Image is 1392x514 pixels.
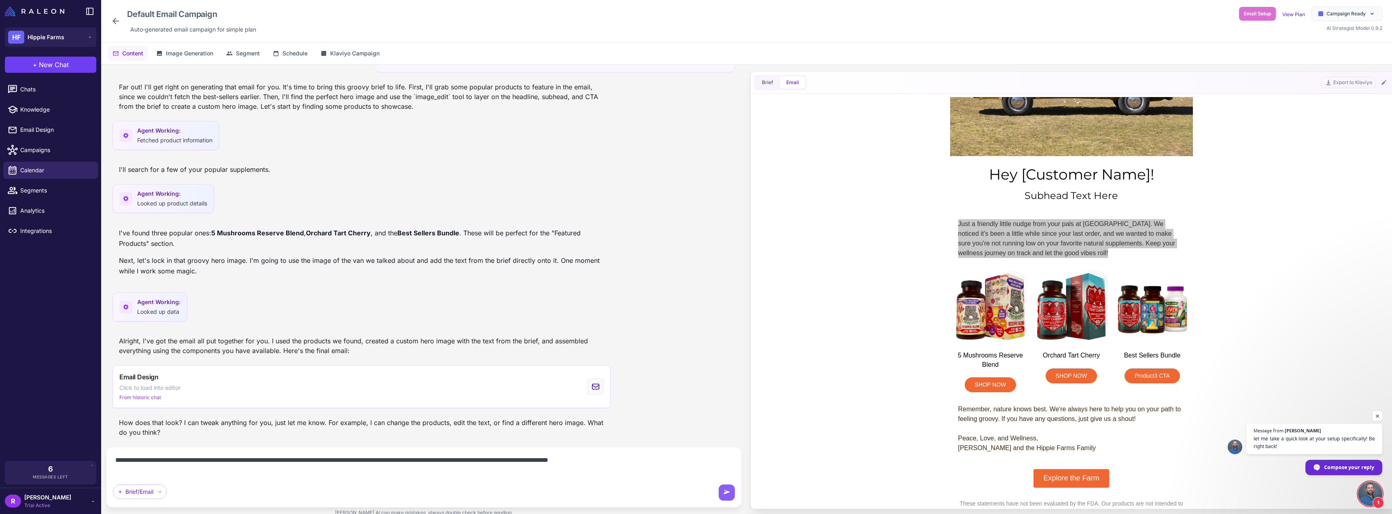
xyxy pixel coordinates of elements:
[3,121,98,138] a: Email Design
[780,76,805,89] button: Email
[187,67,429,87] div: Hey [Customer Name]!
[755,76,780,89] button: Brief
[397,229,459,237] strong: Best Sellers Bundle
[270,372,345,391] a: Explore the Farm
[112,415,611,440] div: How does that look? I can tweak anything for you, just let me know. For example, I can change the...
[187,91,429,106] p: Subhead Text Here
[1322,77,1376,88] button: Export to Klaviyo
[1254,428,1284,433] span: Message from
[5,57,96,73] button: +New Chat
[272,254,344,263] div: Orchard Tart Cherry
[112,333,611,359] div: Alright, I've got the email all put together for you. I used the products we found, created a cus...
[3,162,98,179] a: Calendar
[221,46,265,61] button: Segment
[3,81,98,98] a: Chats
[24,502,71,509] span: Trial Active
[112,79,611,114] div: Far out! I'll get right on generating that email for you. It's time to bring this groovy brief to...
[119,383,180,392] span: Click to load into editor
[330,49,380,58] span: Klaviyo Campaign
[352,254,425,263] div: Best Sellers Bundle
[5,6,64,16] img: Raleon Logo
[122,49,143,58] span: Content
[48,465,53,473] span: 6
[3,222,98,239] a: Integrations
[112,161,277,178] div: I'll search for a few of your popular supplements.
[130,25,256,34] span: Auto‑generated email campaign for simple plan
[1358,482,1382,506] div: Open chat
[3,202,98,219] a: Analytics
[108,46,148,61] button: Content
[1244,10,1271,17] span: Email Setup
[316,46,384,61] button: Klaviyo Campaign
[119,372,159,382] span: Email Design
[1326,25,1382,31] span: AI Strategist Model 0.9.2
[5,495,21,508] div: R
[236,49,260,58] span: Segment
[137,137,212,144] span: Fetched product information
[20,125,91,134] span: Email Design
[20,85,91,94] span: Chats
[352,173,425,246] img: Best Sellers Bundle
[119,255,604,276] p: Next, let's lock in that groovy hero image. I'm going to use the image of the van we talked about...
[1285,428,1321,433] span: [PERSON_NAME]
[1239,7,1276,21] button: Email Setup
[1254,435,1375,450] span: let me take a quick look at your setup specifically! Be right back!
[191,403,425,427] p: These statements have not been evaluated by the FDA. Our products are not intended to diagnose, t...
[20,166,91,175] span: Calendar
[211,229,304,237] strong: 5 Mushrooms Reserve Blend
[8,31,24,44] div: HF
[33,60,37,70] span: +
[137,298,180,307] span: Agent Working:
[20,186,91,195] span: Segments
[127,23,259,36] div: Click to edit description
[282,49,308,58] span: Schedule
[20,146,91,154] span: Campaigns
[39,60,69,70] span: New Chat
[5,27,96,47] button: HFHippie Farms
[137,189,207,198] span: Agent Working:
[1373,497,1384,508] span: 1
[1326,10,1366,17] span: Campaign Ready
[361,271,416,286] a: Product3 CTA
[201,280,253,295] a: SHOP NOW
[20,206,91,215] span: Analytics
[1282,11,1305,17] a: View Plan
[195,307,421,356] div: Remember, nature knows best. We're always here to help you on your path to feeling groovy. If you...
[137,126,212,135] span: Agent Working:
[20,226,91,235] span: Integrations
[137,308,179,315] span: Looked up data
[151,46,218,61] button: Image Generation
[282,271,334,286] a: SHOP NOW
[1324,460,1374,474] span: Compose your reply
[124,6,259,22] div: Click to edit campaign name
[20,105,91,114] span: Knowledge
[119,394,161,401] span: From historic chat
[3,182,98,199] a: Segments
[195,122,421,161] div: Just a friendly little nudge from your pals at [GEOGRAPHIC_DATA]. We noticed it's been a little w...
[3,142,98,159] a: Campaigns
[3,101,98,118] a: Knowledge
[5,6,68,16] a: Raleon Logo
[24,493,71,502] span: [PERSON_NAME]
[191,254,263,272] div: 5 Mushrooms Reserve Blend
[137,200,207,207] span: Looked up product details
[119,228,604,249] p: I've found three popular ones: , , and the . These will be perfect for the "Featured Products" se...
[28,33,64,42] span: Hippie Farms
[272,173,344,246] img: Orchard Tart Cherry
[166,49,213,58] span: Image Generation
[33,474,68,480] span: Messages Left
[191,173,263,246] img: 5 Mushrooms Reserve Blend Supplement
[1379,78,1389,87] button: Edit Email
[268,46,312,61] button: Schedule
[306,229,371,237] strong: Orchard Tart Cherry
[113,484,167,499] div: Brief/Email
